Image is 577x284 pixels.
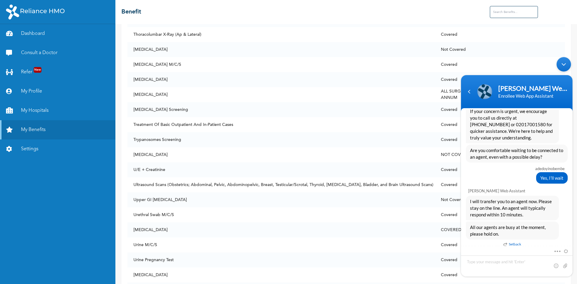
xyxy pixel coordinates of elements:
[127,72,435,87] td: [MEDICAL_DATA]
[435,27,565,42] td: Covered
[127,207,435,222] td: Urethral Swab M/C/S
[435,117,565,132] td: Covered
[127,162,435,177] td: U/E + Creatinine
[435,57,565,72] td: Covered
[127,57,435,72] td: [MEDICAL_DATA] M/C/S
[127,132,435,147] td: Trypanosomes Screening
[435,252,565,267] td: Covered
[435,72,565,87] td: Covered
[435,42,565,57] td: Not Covered
[435,237,565,252] td: Covered
[490,6,538,18] input: Search Benefits...
[127,87,435,102] td: [MEDICAL_DATA]
[435,162,565,177] td: Covered
[435,147,565,162] td: NOT COVERED
[435,207,565,222] td: Covered
[435,132,565,147] td: Covered
[435,102,565,117] td: Covered
[435,87,565,102] td: ALL SURGERIES COVERED UP TO 200,000 NAIRA PER ANNUM
[127,222,435,237] td: [MEDICAL_DATA]
[34,67,41,73] span: New
[127,252,435,267] td: Urine Pregnancy Test
[435,267,565,282] td: Covered
[127,147,435,162] td: [MEDICAL_DATA]
[435,222,565,237] td: COVERED
[435,177,565,192] td: Covered
[127,102,435,117] td: [MEDICAL_DATA] Screening
[127,237,435,252] td: Urine M/C/S
[127,192,435,207] td: Upper GI [MEDICAL_DATA]
[127,117,435,132] td: Treatment Of Basic Outpatient And In-Patient Cases
[127,27,435,42] td: Thoracolumbar X-Ray (Ap & Lateral)
[435,192,565,207] td: Not Covered
[127,267,435,282] td: [MEDICAL_DATA]
[6,5,65,20] img: RelianceHMO's Logo
[458,54,575,279] iframe: SalesIQ Chatwindow
[127,177,435,192] td: Ultrasound Scans (Obstetrics; Abdominal, Pelvic, Abdominopelvic, Breast, Testicular/Scrotal, Thyr...
[121,8,141,17] h2: Benefit
[127,42,435,57] td: [MEDICAL_DATA]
